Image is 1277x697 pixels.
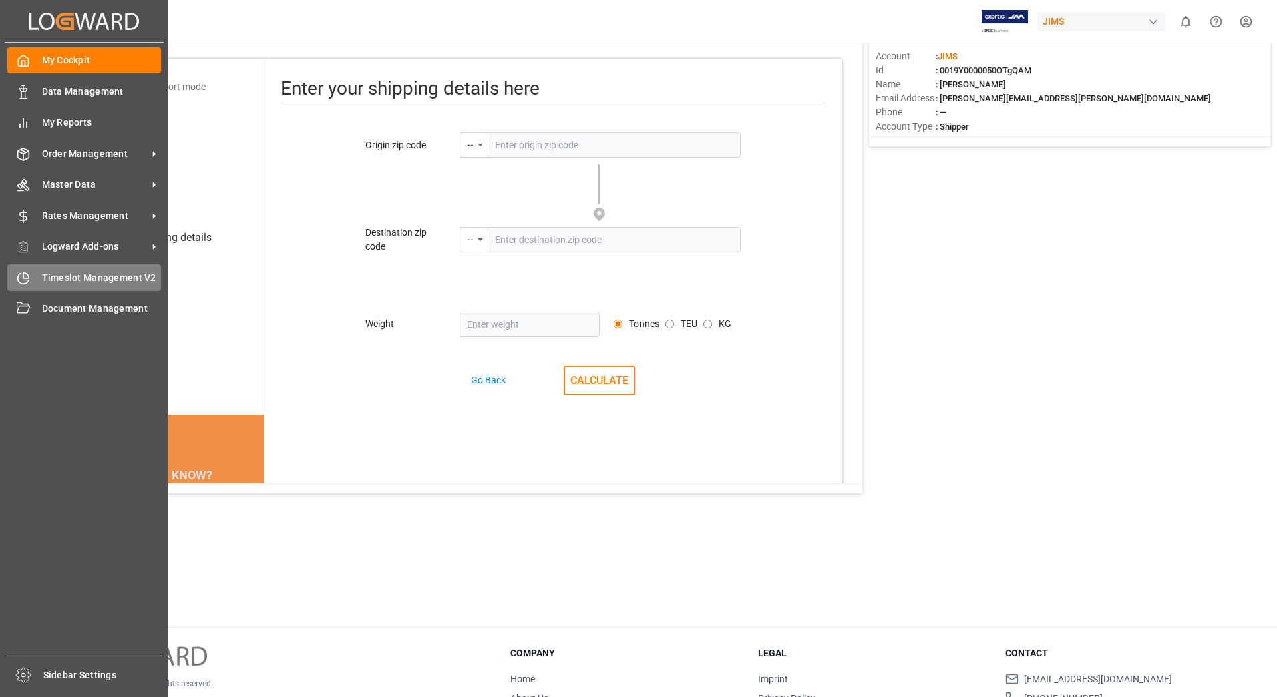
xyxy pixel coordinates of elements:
[876,63,936,77] span: Id
[42,240,148,254] span: Logward Add-ons
[488,132,741,158] input: Enter origin zip code
[564,366,635,395] button: CALCULATE
[1037,9,1171,34] button: JIMS
[665,320,674,328] input: Avg. container weight
[936,122,969,132] span: : Shipper
[876,120,936,134] span: Account Type
[43,668,163,682] span: Sidebar Settings
[460,132,488,158] button: open menu
[42,302,162,316] span: Document Management
[365,226,435,254] div: Destination zip code
[629,317,659,331] label: Tonnes
[7,264,161,290] a: Timeslot Management V2
[876,105,936,120] span: Phone
[719,317,731,331] label: KG
[510,674,535,684] a: Home
[281,75,826,103] div: Enter your shipping details here
[876,91,936,105] span: Email Address
[460,312,600,337] input: Enter weight
[365,317,435,331] div: Weight
[42,147,148,161] span: Order Management
[7,47,161,73] a: My Cockpit
[982,10,1028,33] img: Exertis%20JAM%20-%20Email%20Logo.jpg_1722504956.jpg
[42,85,162,99] span: Data Management
[42,209,148,223] span: Rates Management
[681,317,697,331] label: TEU
[876,77,936,91] span: Name
[936,107,946,118] span: : —
[365,138,435,152] div: Origin zip code
[936,79,1006,89] span: : [PERSON_NAME]
[467,136,474,151] div: --
[460,227,488,252] button: open menu
[1005,646,1236,660] h3: Contact
[460,132,488,158] div: menu-button
[488,227,741,252] input: Enter destination zip code
[460,227,488,252] div: menu-button
[1201,7,1231,37] button: Help Center
[42,115,162,130] span: My Reports
[42,53,162,67] span: My Cockpit
[510,646,741,660] h3: Company
[614,320,622,328] input: Avg. container weight
[7,296,161,322] a: Document Management
[1024,672,1172,686] span: [EMAIL_ADDRESS][DOMAIN_NAME]
[1171,7,1201,37] button: show 0 new notifications
[471,373,506,387] div: Go Back
[1037,12,1165,31] div: JIMS
[758,674,788,684] a: Imprint
[703,320,712,328] input: Avg. container weight
[876,49,936,63] span: Account
[758,646,988,660] h3: Legal
[938,51,958,61] span: JIMS
[936,51,958,61] span: :
[936,93,1211,103] span: : [PERSON_NAME][EMAIL_ADDRESS][PERSON_NAME][DOMAIN_NAME]
[87,678,478,690] p: © 2025 Logward. All rights reserved.
[7,78,161,104] a: Data Management
[936,65,1031,75] span: : 0019Y0000050OTgQAM
[42,178,148,192] span: Master Data
[467,230,474,246] div: --
[42,271,162,285] span: Timeslot Management V2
